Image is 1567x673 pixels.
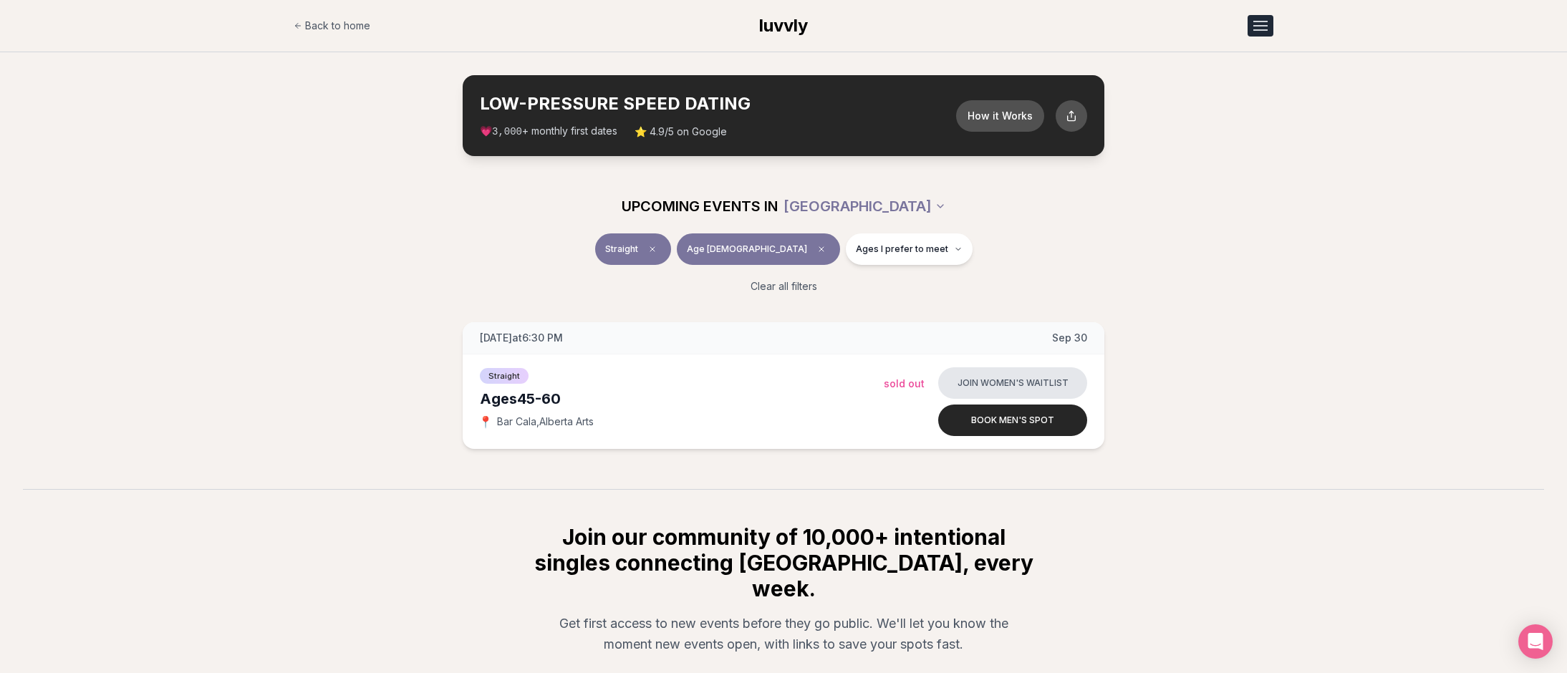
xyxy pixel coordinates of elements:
span: Straight [480,368,529,384]
span: UPCOMING EVENTS IN [622,196,778,216]
span: 📍 [480,416,491,427]
button: Open menu [1248,15,1273,37]
a: Back to home [294,11,370,40]
span: Sold Out [884,377,925,389]
button: Ages I prefer to meet [846,233,973,265]
button: Clear all filters [742,271,826,302]
button: Age [DEMOGRAPHIC_DATA]Clear age [677,233,840,265]
div: Ages 45-60 [480,389,884,409]
a: luvvly [759,14,808,37]
span: Ages I prefer to meet [856,243,948,255]
button: Join women's waitlist [938,367,1087,399]
button: Book men's spot [938,405,1087,436]
div: Open Intercom Messenger [1518,624,1553,659]
span: 💗 + monthly first dates [480,124,617,139]
button: [GEOGRAPHIC_DATA] [783,190,946,222]
span: Clear event type filter [644,241,661,258]
h2: LOW-PRESSURE SPEED DATING [480,92,956,115]
span: ⭐ 4.9/5 on Google [635,125,727,139]
button: StraightClear event type filter [595,233,671,265]
button: How it Works [956,100,1044,132]
h2: Join our community of 10,000+ intentional singles connecting [GEOGRAPHIC_DATA], every week. [531,524,1036,601]
span: luvvly [759,15,808,36]
span: [DATE] at 6:30 PM [480,331,563,345]
span: Age [DEMOGRAPHIC_DATA] [687,243,807,255]
span: Bar Cala , Alberta Arts [497,415,594,429]
span: Clear age [813,241,830,258]
span: Straight [605,243,638,255]
span: Back to home [305,19,370,33]
span: 3,000 [492,126,522,137]
p: Get first access to new events before they go public. We'll let you know the moment new events op... [543,613,1024,655]
span: Sep 30 [1052,331,1087,345]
